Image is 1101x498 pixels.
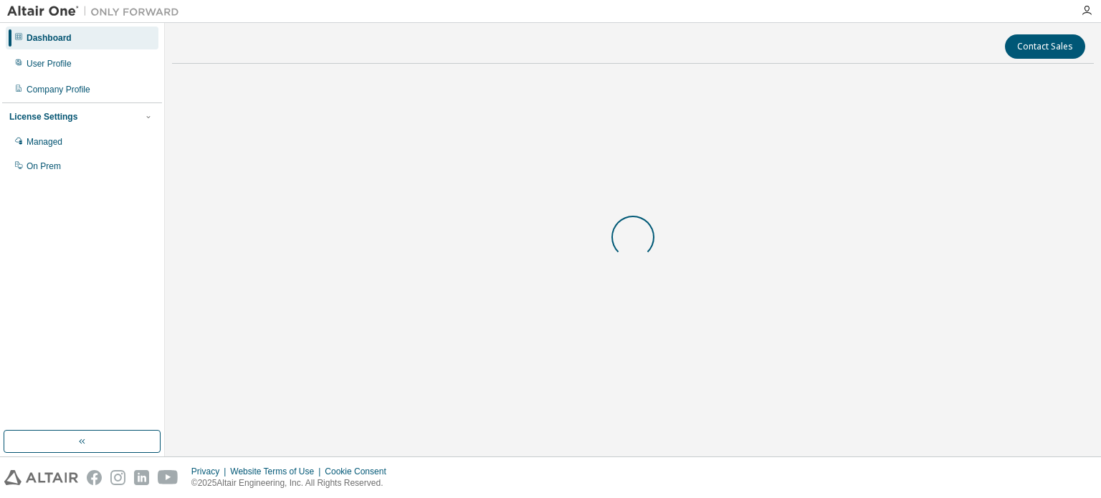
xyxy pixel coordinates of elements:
div: Cookie Consent [325,466,394,477]
div: User Profile [27,58,72,70]
img: instagram.svg [110,470,125,485]
img: altair_logo.svg [4,470,78,485]
div: Managed [27,136,62,148]
div: Company Profile [27,84,90,95]
img: linkedin.svg [134,470,149,485]
div: Dashboard [27,32,72,44]
div: Website Terms of Use [230,466,325,477]
img: facebook.svg [87,470,102,485]
img: youtube.svg [158,470,178,485]
p: © 2025 Altair Engineering, Inc. All Rights Reserved. [191,477,395,489]
button: Contact Sales [1005,34,1085,59]
div: License Settings [9,111,77,123]
div: Privacy [191,466,230,477]
div: On Prem [27,161,61,172]
img: Altair One [7,4,186,19]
